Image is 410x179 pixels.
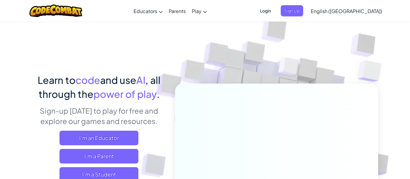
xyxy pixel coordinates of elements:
[281,5,303,16] button: Sign Up
[311,8,382,14] span: English ([GEOGRAPHIC_DATA])
[29,5,83,17] img: CodeCombat logo
[308,3,385,19] a: English ([GEOGRAPHIC_DATA])
[32,105,166,126] p: Sign-up [DATE] to play for free and explore our games and resources.
[346,46,398,97] img: Overlap cubes
[136,74,145,86] span: AI
[93,88,157,100] span: power of play
[166,3,189,19] a: Parents
[256,5,275,16] button: Login
[130,3,166,19] a: Educators
[267,45,310,91] img: Overlap cubes
[76,74,100,86] span: code
[189,3,210,19] a: Play
[134,8,157,14] span: Educators
[59,149,138,164] a: I'm a Parent
[157,88,160,100] span: .
[38,74,76,86] span: Learn to
[100,74,136,86] span: and use
[59,131,138,145] a: I'm an Educator
[192,8,202,14] span: Play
